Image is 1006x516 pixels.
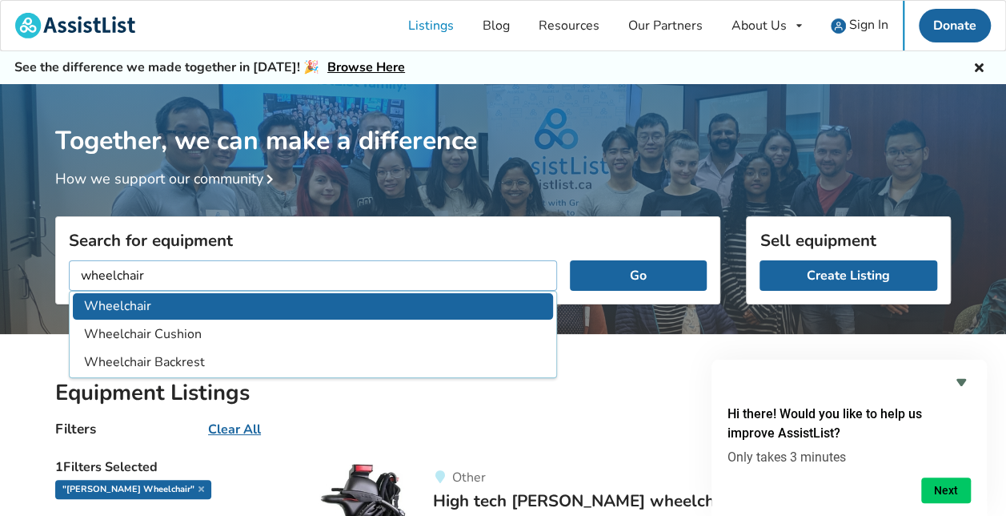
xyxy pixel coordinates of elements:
[73,349,553,376] li: Wheelchair Backrest
[831,18,846,34] img: user icon
[394,1,468,50] a: Listings
[55,480,211,499] div: "[PERSON_NAME] wheelchair"
[69,260,557,291] input: I am looking for...
[327,58,405,76] a: Browse Here
[524,1,614,50] a: Resources
[919,9,991,42] a: Donate
[55,379,951,407] h2: Equipment Listings
[433,490,816,512] span: High tech [PERSON_NAME] wheelchair Kamloops
[73,321,553,348] li: Wheelchair Cushion
[952,373,971,392] button: Hide survey
[921,478,971,503] button: Next question
[731,19,787,32] div: About Us
[15,13,135,38] img: assistlist-logo
[55,420,96,438] h4: Filters
[727,405,971,443] h2: Hi there! Would you like to help us improve AssistList?
[727,449,971,465] p: Only takes 3 minutes
[760,260,937,291] a: Create Listing
[14,59,405,76] h5: See the difference we made together in [DATE]! 🎉
[73,293,553,320] li: Wheelchair
[614,1,717,50] a: Our Partners
[208,421,261,438] u: Clear All
[69,230,707,251] h3: Search for equipment
[451,469,485,486] span: Other
[760,230,937,251] h3: Sell equipment
[816,1,903,50] a: user icon Sign In
[570,260,707,291] button: Go
[849,16,888,34] span: Sign In
[55,84,951,157] h1: Together, we can make a difference
[468,1,524,50] a: Blog
[55,169,279,188] a: How we support our community
[727,373,971,503] div: Hi there! Would you like to help us improve AssistList?
[55,451,260,480] h5: 1 Filters Selected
